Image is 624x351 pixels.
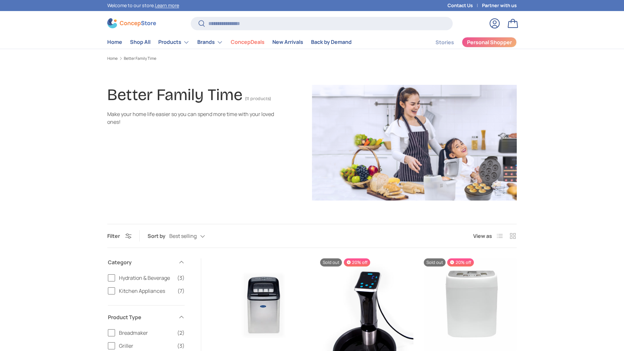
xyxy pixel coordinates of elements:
span: 20% off [344,258,370,266]
a: New Arrivals [272,36,303,48]
span: Filter [107,232,120,240]
label: Sort by [148,232,169,240]
span: Best selling [169,233,197,239]
a: Shop All [130,36,150,48]
span: Breadmaker [119,329,173,337]
a: Home [107,57,118,60]
img: ConcepStore [107,18,156,28]
span: (2) [177,329,185,337]
button: Filter [107,232,132,240]
span: (3) [177,342,185,350]
span: Sold out [424,258,446,266]
button: Best selling [169,230,218,242]
a: Learn more [155,2,179,8]
span: Hydration & Beverage [119,274,173,282]
p: Welcome to our store. [107,2,179,9]
a: Back by Demand [311,36,352,48]
img: Better Family Time [312,85,517,201]
div: Make your home life easier so you can spend more time with your loved ones! [107,110,276,126]
span: Product Type [108,313,174,321]
span: 20% off [447,258,474,266]
span: Griller [119,342,173,350]
span: Personal Shopper [467,40,512,45]
span: (11 products) [245,96,271,101]
a: Better Family Time [124,57,156,60]
nav: Primary [107,36,352,49]
a: Personal Shopper [462,37,517,47]
summary: Brands [193,36,227,49]
span: (3) [177,274,185,282]
a: Stories [435,36,454,49]
a: Partner with us [482,2,517,9]
span: Sold out [320,258,342,266]
a: Brands [197,36,223,49]
summary: Products [154,36,193,49]
h1: Better Family Time [107,85,242,104]
nav: Secondary [420,36,517,49]
a: Contact Us [448,2,482,9]
span: Category [108,258,174,266]
nav: Breadcrumbs [107,56,517,61]
a: ConcepDeals [231,36,265,48]
summary: Product Type [108,305,185,329]
summary: Category [108,251,185,274]
span: Kitchen Appliances [119,287,174,295]
a: Home [107,36,122,48]
span: View as [473,232,492,240]
a: Products [158,36,189,49]
span: (7) [177,287,185,295]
